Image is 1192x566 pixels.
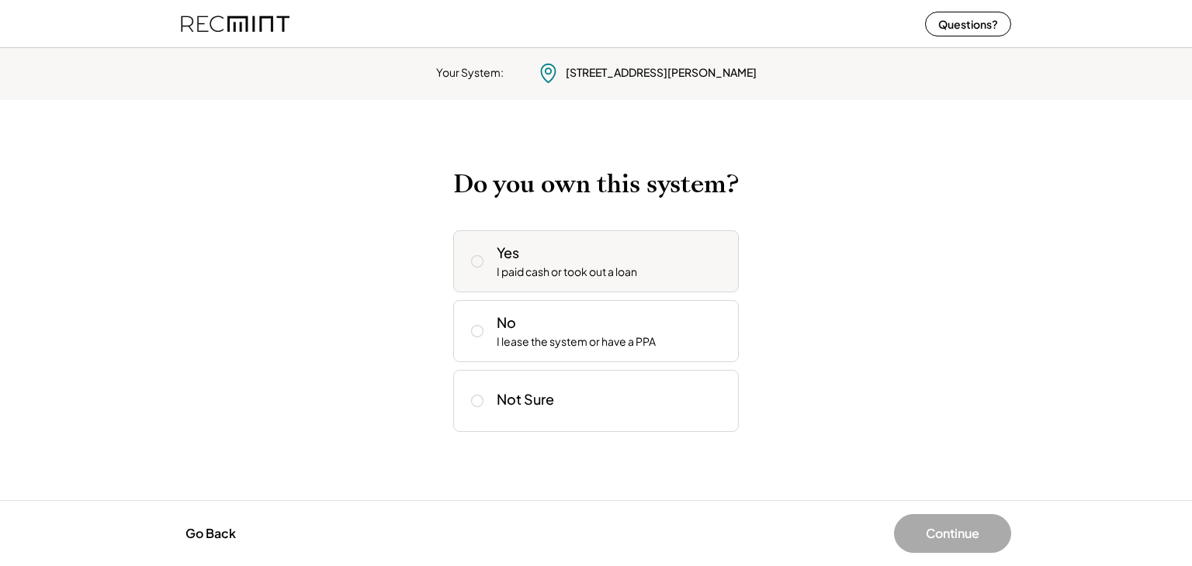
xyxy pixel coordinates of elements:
button: Go Back [181,516,241,550]
img: recmint-logotype%403x%20%281%29.jpeg [181,3,289,44]
div: Yes [497,243,519,262]
div: Not Sure [497,390,554,408]
div: I paid cash or took out a loan [497,264,637,280]
h2: Do you own this system? [453,169,739,199]
div: No [497,312,516,332]
div: Your System: [436,65,504,81]
button: Continue [894,514,1011,553]
div: I lease the system or have a PPA [497,334,656,350]
div: [STREET_ADDRESS][PERSON_NAME] [566,65,757,81]
button: Questions? [925,12,1011,36]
